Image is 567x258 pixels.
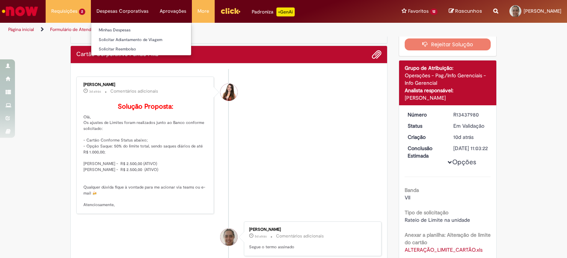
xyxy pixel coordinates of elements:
button: Adicionar anexos [372,50,381,59]
span: 3d atrás [89,89,101,94]
div: [PERSON_NAME] [83,83,208,87]
span: 10d atrás [453,134,473,140]
div: Analista responsável: [405,87,491,94]
span: 5d atrás [255,234,267,239]
span: Favoritos [408,7,429,15]
small: Comentários adicionais [110,88,158,94]
div: 21/08/2025 18:20:53 [453,133,488,141]
div: [DATE] 11:03:22 [453,144,488,152]
div: [PERSON_NAME] [249,227,374,232]
p: Olá, Os ajustes de Limites foram realizados junto ao Banco conforme solicitado: - Cartão Conforme... [83,103,208,208]
span: Rateio de Limite na unidade [405,217,470,223]
span: Requisições [51,7,77,15]
dt: Conclusão Estimada [402,144,448,159]
dt: Status [402,122,448,130]
span: Aprovações [160,7,186,15]
img: click_logo_yellow_360x200.png [220,5,240,16]
ul: Trilhas de página [6,23,373,37]
dt: Número [402,111,448,118]
div: Em Validação [453,122,488,130]
span: More [197,7,209,15]
a: Solicitar Adiantamento de Viagem [91,36,191,44]
a: Download de ALTERAÇÃO_LIMITE_CARTÃO.xls [405,246,482,253]
a: Rascunhos [449,8,482,15]
b: Tipo de solicitação [405,209,448,216]
b: Anexar a planilha: Alteração de limite do cartão [405,231,491,246]
div: Grupo de Atribuição: [405,64,491,72]
div: Denise Costa Oliveira Santos [220,229,237,246]
img: ServiceNow [1,4,39,19]
span: 12 [430,9,438,15]
time: 21/08/2025 18:20:53 [453,134,473,140]
span: Despesas Corporativas [96,7,148,15]
div: Padroniza [252,7,295,16]
p: +GenAi [276,7,295,16]
span: Rascunhos [455,7,482,15]
p: Segue o termo assinado [249,244,374,250]
ul: Despesas Corporativas [91,22,191,56]
span: VII [405,194,410,201]
a: Página inicial [8,27,34,32]
b: Banda [405,187,419,193]
div: R13437980 [453,111,488,118]
div: Thais Dos Santos [220,84,237,101]
a: Minhas Despesas [91,26,191,34]
b: Solução Proposta: [118,102,173,111]
h2: Cartão Corporativo Fundo Fixo Histórico de tíquete [76,51,159,58]
button: Rejeitar Solução [405,38,491,50]
small: Comentários adicionais [276,233,324,239]
time: 28/08/2025 09:46:48 [89,89,101,94]
span: 2 [79,9,85,15]
a: Formulário de Atendimento [50,27,105,32]
div: Operações - Pag./Info Gerenciais - Info Gerencial [405,72,491,87]
a: Solicitar Reembolso [91,45,191,53]
time: 26/08/2025 08:50:33 [255,234,267,239]
dt: Criação [402,133,448,141]
div: [PERSON_NAME] [405,94,491,102]
span: [PERSON_NAME] [524,8,561,14]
